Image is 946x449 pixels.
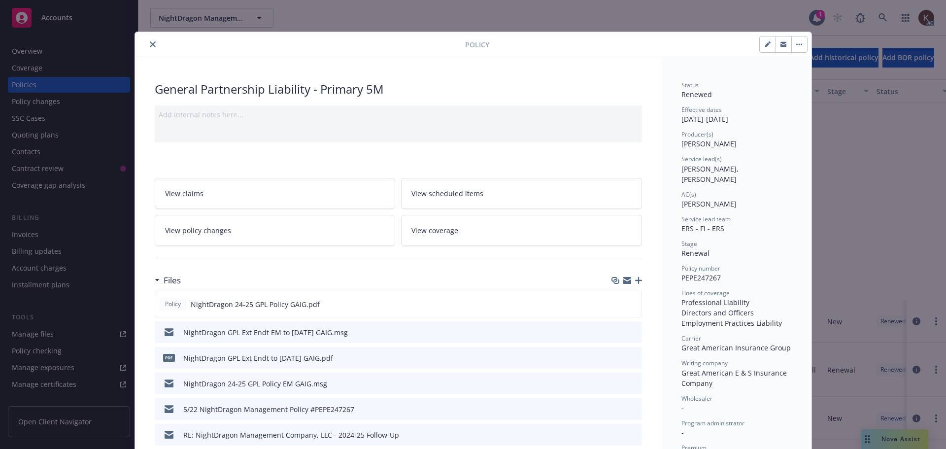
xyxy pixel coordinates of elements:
button: download file [613,430,621,440]
span: Status [681,81,699,89]
button: preview file [629,430,638,440]
span: pdf [163,354,175,361]
span: View scheduled items [411,188,483,199]
span: [PERSON_NAME] [681,199,737,208]
span: Producer(s) [681,130,713,138]
div: [DATE] - [DATE] [681,105,792,124]
button: preview file [629,353,638,363]
span: PEPE247267 [681,273,721,282]
button: close [147,38,159,50]
div: NightDragon 24-25 GPL Policy EM GAIG.msg [183,379,327,389]
span: Wholesaler [681,394,712,403]
button: download file [613,404,621,414]
span: Great American E & S Insurance Company [681,368,789,388]
div: General Partnership Liability - Primary 5M [155,81,642,98]
span: Writing company [681,359,728,367]
button: preview file [629,327,638,338]
div: NightDragon GPL Ext Endt EM to [DATE] GAIG.msg [183,327,348,338]
div: Files [155,274,181,287]
span: Lines of coverage [681,289,730,297]
span: ERS - FI - ERS [681,224,724,233]
button: preview file [629,299,638,310]
button: preview file [629,379,638,389]
span: - [681,403,684,413]
span: Program administrator [681,419,744,427]
div: RE: NightDragon Management Company, LLC - 2024-25 Follow-Up [183,430,399,440]
h3: Files [164,274,181,287]
span: Service lead team [681,215,731,223]
div: 5/22 NightDragon Management Policy #PEPE247267 [183,404,354,414]
span: - [681,428,684,437]
span: [PERSON_NAME] [681,139,737,148]
button: download file [613,327,621,338]
a: View policy changes [155,215,396,246]
span: Stage [681,240,697,248]
span: Policy [163,300,183,309]
div: Employment Practices Liability [681,318,792,328]
button: download file [613,299,621,310]
span: View policy changes [165,225,231,236]
span: [PERSON_NAME], [PERSON_NAME] [681,164,741,184]
div: Add internal notes here... [159,109,638,120]
button: download file [613,379,621,389]
span: View claims [165,188,203,199]
span: NightDragon 24-25 GPL Policy GAIG.pdf [191,299,320,310]
button: preview file [629,404,638,414]
div: Professional Liability [681,297,792,308]
span: Carrier [681,334,701,343]
span: Service lead(s) [681,155,722,163]
span: AC(s) [681,190,696,199]
a: View coverage [401,215,642,246]
a: View scheduled items [401,178,642,209]
span: Renewal [681,248,709,258]
a: View claims [155,178,396,209]
span: Renewed [681,90,712,99]
div: NightDragon GPL Ext Endt to [DATE] GAIG.pdf [183,353,333,363]
span: View coverage [411,225,458,236]
span: Great American Insurance Group [681,343,791,352]
div: Directors and Officers [681,308,792,318]
button: download file [613,353,621,363]
span: Effective dates [681,105,722,114]
span: Policy number [681,264,720,273]
span: Policy [465,39,489,50]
